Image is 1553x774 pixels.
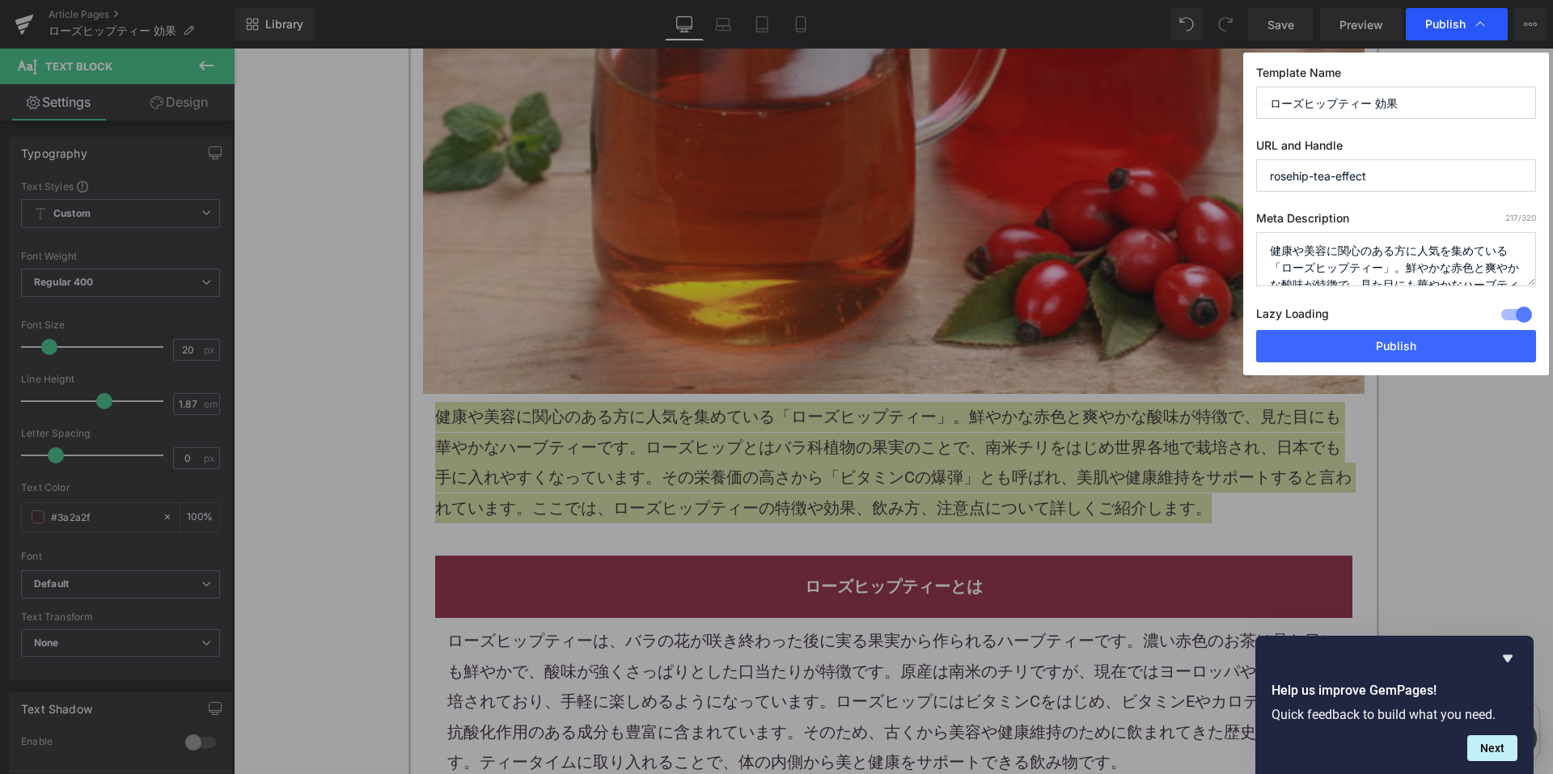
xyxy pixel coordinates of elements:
[1256,138,1536,159] label: URL and Handle
[1272,707,1517,722] p: Quick feedback to build what you need.
[201,353,1119,475] p: 健康や美容に関心のある方に人気を集めている「ローズヒップティー」。鮮やかな赤色と爽やかな酸味が特徴で、見た目にも華やかなハーブティーです。ローズヒップとはバラ科植物の果実のことで、南米チリをはじ...
[1256,232,1536,286] textarea: 健康や美容に関心のある方に人気を集めている「ローズヒップティー」。鮮やかな赤色と爽やかな酸味が特徴で、見た目にも華やかなハーブティーです。ローズヒップとはバラ科植物の果実のことで、南米チリをはじ...
[214,523,1107,553] h2: ローズヒップティーとは
[214,577,1107,729] div: ローズヒップティーは、バラの花が咲き終わった後に実る果実から作られるハーブティーです。濃い赤色のお茶は見た目にも鮮やかで、酸味が強くさっぱりとした口当たりが特徴です。原産は南米のチリですが、現在...
[1256,211,1536,232] label: Meta Description
[1498,649,1517,668] button: Hide survey
[1256,303,1329,330] label: Lazy Loading
[1256,330,1536,362] button: Publish
[1256,66,1536,87] label: Template Name
[1505,213,1536,222] span: /320
[1467,735,1517,761] button: Next question
[1425,17,1466,32] span: Publish
[1505,213,1518,222] span: 217
[1272,649,1517,761] div: Help us improve GemPages!
[1272,681,1517,700] h2: Help us improve GemPages!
